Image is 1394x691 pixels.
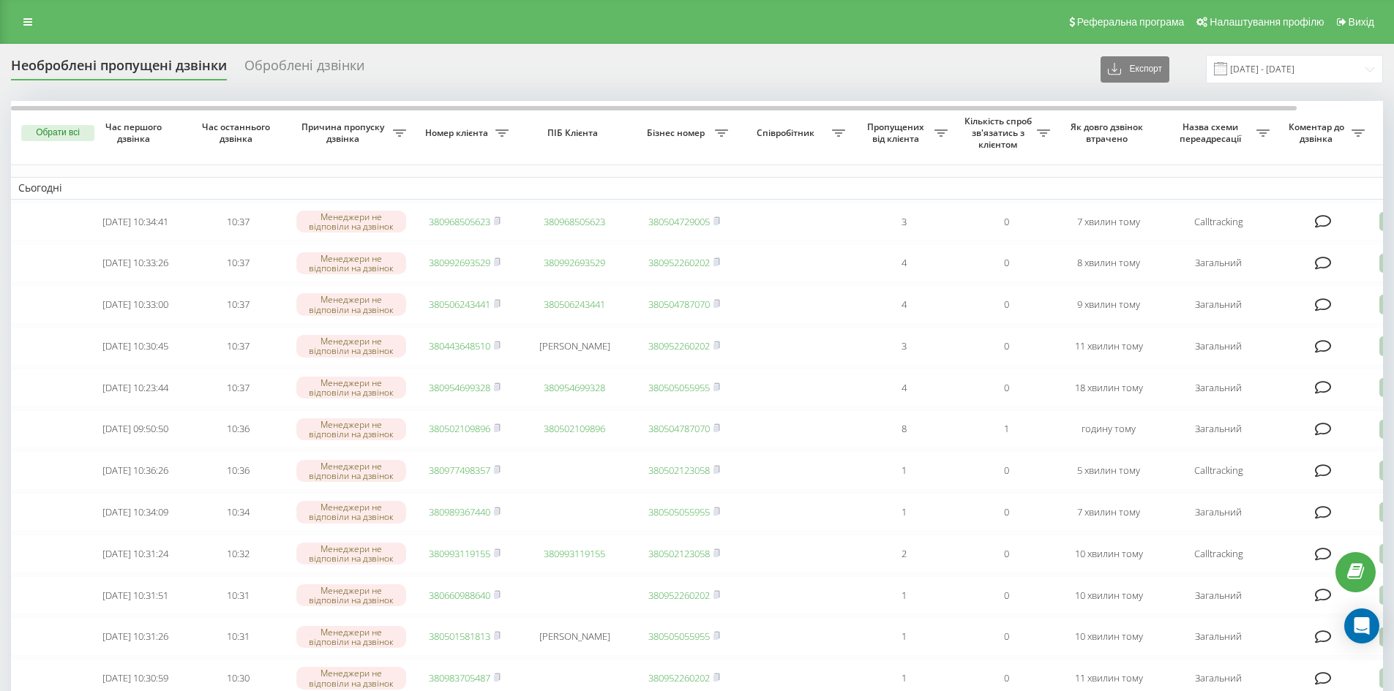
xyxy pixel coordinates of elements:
a: 380505055955 [648,381,710,394]
a: 380502109896 [544,422,605,435]
span: Налаштування профілю [1210,16,1324,28]
td: [DATE] 10:33:00 [84,285,187,324]
td: 10:34 [187,493,289,532]
span: Час останнього дзвінка [198,121,277,144]
a: 380506243441 [544,298,605,311]
div: Менеджери не відповіли на дзвінок [296,460,406,482]
div: Менеджери не відповіли на дзвінок [296,501,406,523]
a: 380992693529 [544,256,605,269]
a: 380954699328 [429,381,490,394]
td: Calltracking [1160,535,1277,573]
td: 0 [955,369,1057,407]
td: Загальний [1160,617,1277,656]
a: 380993119155 [544,547,605,560]
td: 11 хвилин тому [1057,327,1160,366]
td: 0 [955,451,1057,490]
td: годину тому [1057,410,1160,449]
td: 0 [955,493,1057,532]
span: Бізнес номер [640,127,715,139]
td: 1 [852,617,955,656]
td: 8 [852,410,955,449]
td: 3 [852,203,955,241]
td: 10:37 [187,285,289,324]
a: 380954699328 [544,381,605,394]
td: 7 хвилин тому [1057,493,1160,532]
span: Реферальна програма [1077,16,1185,28]
span: Вихід [1349,16,1374,28]
a: 380983705487 [429,671,490,684]
td: [DATE] 10:23:44 [84,369,187,407]
td: 10:31 [187,576,289,615]
td: Calltracking [1160,203,1277,241]
td: 18 хвилин тому [1057,369,1160,407]
td: 5 хвилин тому [1057,451,1160,490]
td: [PERSON_NAME] [516,617,633,656]
td: [DATE] 10:30:45 [84,327,187,366]
td: 4 [852,369,955,407]
td: 0 [955,576,1057,615]
div: Менеджери не відповіли на дзвінок [296,252,406,274]
td: [DATE] 09:50:50 [84,410,187,449]
span: Пропущених від клієнта [860,121,934,144]
td: 7 хвилин тому [1057,203,1160,241]
div: Менеджери не відповіли на дзвінок [296,418,406,440]
span: Назва схеми переадресації [1167,121,1256,144]
td: [DATE] 10:34:09 [84,493,187,532]
a: 380992693529 [429,256,490,269]
span: Час першого дзвінка [96,121,175,144]
div: Менеджери не відповіли на дзвінок [296,335,406,357]
td: 10 хвилин тому [1057,535,1160,573]
a: 380977498357 [429,464,490,477]
td: 1 [852,576,955,615]
a: 380968505623 [429,215,490,228]
span: Коментар до дзвінка [1284,121,1352,144]
td: [DATE] 10:34:41 [84,203,187,241]
td: 10:32 [187,535,289,573]
td: Загальний [1160,285,1277,324]
td: 0 [955,285,1057,324]
td: Загальний [1160,369,1277,407]
td: 1 [955,410,1057,449]
td: 1 [852,451,955,490]
span: Співробітник [743,127,832,139]
td: 10 хвилин тому [1057,617,1160,656]
td: Загальний [1160,410,1277,449]
div: Менеджери не відповіли на дзвінок [296,667,406,689]
a: 380502123058 [648,547,710,560]
td: [DATE] 10:31:26 [84,617,187,656]
a: 380505055955 [648,505,710,518]
span: Кількість спроб зв'язатись з клієнтом [962,116,1037,150]
a: 380660988640 [429,589,490,602]
td: [DATE] 10:36:26 [84,451,187,490]
a: 380502109896 [429,422,490,435]
a: 380952260202 [648,339,710,352]
a: 380505055955 [648,630,710,643]
td: [PERSON_NAME] [516,327,633,366]
div: Менеджери не відповіли на дзвінок [296,626,406,648]
a: 380968505623 [544,215,605,228]
a: 380952260202 [648,671,710,684]
td: 10:37 [187,203,289,241]
td: 9 хвилин тому [1057,285,1160,324]
td: Загальний [1160,327,1277,366]
button: Експорт [1101,56,1169,83]
div: Менеджери не відповіли на дзвінок [296,584,406,606]
td: 10:37 [187,327,289,366]
div: Необроблені пропущені дзвінки [11,58,227,80]
td: 3 [852,327,955,366]
div: Менеджери не відповіли на дзвінок [296,377,406,399]
a: 380952260202 [648,256,710,269]
td: 1 [852,493,955,532]
a: 380952260202 [648,589,710,602]
td: 10:37 [187,243,289,282]
a: 380504787070 [648,422,710,435]
span: Причина пропуску дзвінка [296,121,393,144]
a: 380504729005 [648,215,710,228]
div: Менеджери не відповіли на дзвінок [296,211,406,233]
td: Загальний [1160,576,1277,615]
span: Номер клієнта [421,127,495,139]
td: [DATE] 10:33:26 [84,243,187,282]
td: 0 [955,243,1057,282]
div: Open Intercom Messenger [1344,608,1379,643]
td: Calltracking [1160,451,1277,490]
